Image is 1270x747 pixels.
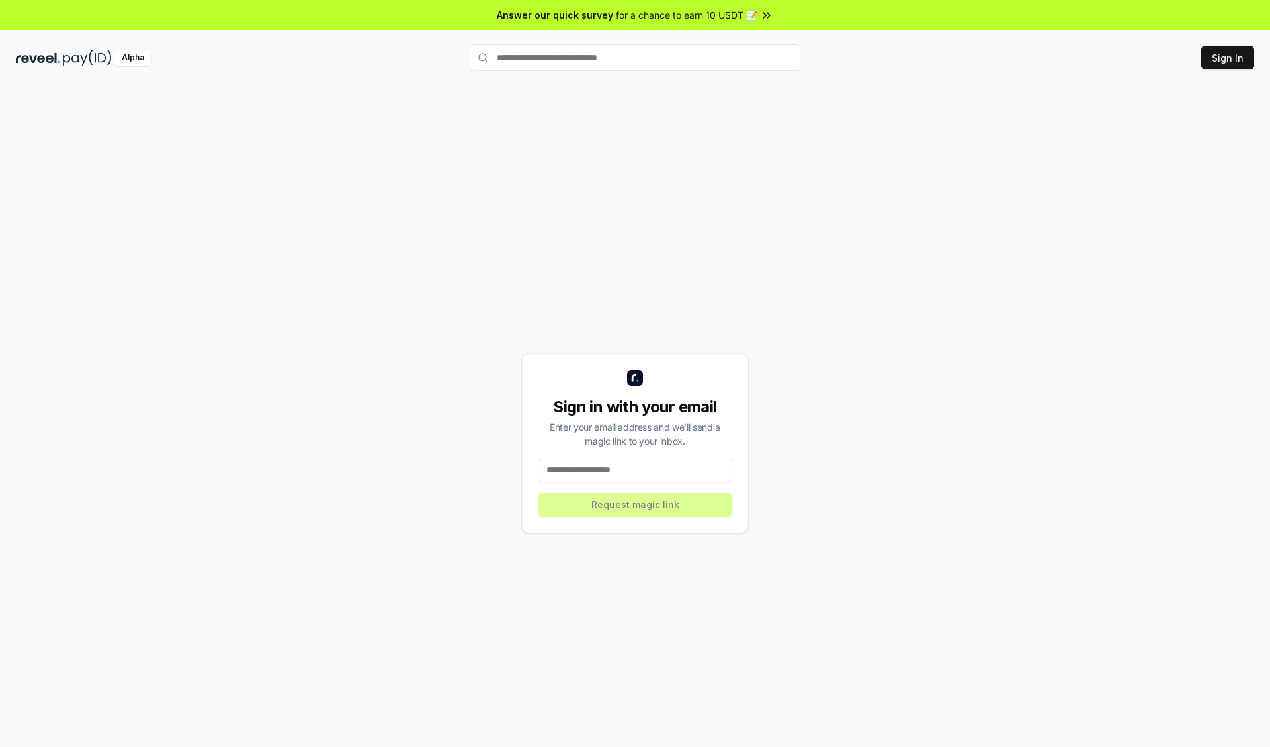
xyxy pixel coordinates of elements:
img: pay_id [63,50,112,66]
div: Sign in with your email [538,396,732,417]
span: for a chance to earn 10 USDT 📝 [616,8,757,22]
div: Alpha [114,50,151,66]
img: logo_small [627,370,643,386]
div: Enter your email address and we’ll send a magic link to your inbox. [538,420,732,448]
button: Sign In [1201,46,1254,69]
img: reveel_dark [16,50,60,66]
span: Answer our quick survey [497,8,613,22]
